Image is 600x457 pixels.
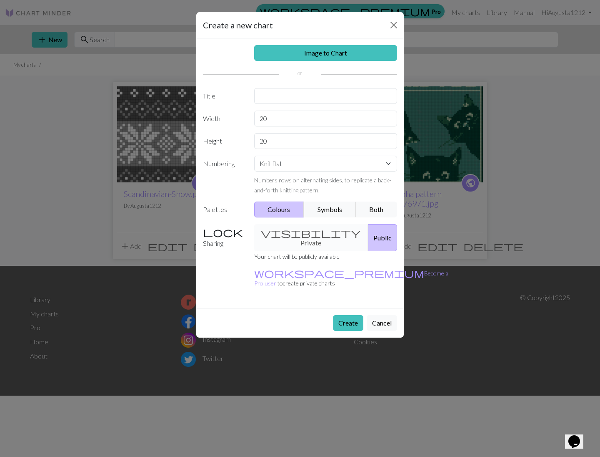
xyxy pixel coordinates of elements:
button: Symbols [304,202,356,217]
iframe: chat widget [565,424,592,449]
button: Colours [254,202,305,217]
button: Both [356,202,397,217]
label: Numbering [198,156,249,195]
a: Image to Chart [254,45,397,61]
label: Width [198,111,249,126]
button: Close [387,18,400,32]
small: Numbers rows on alternating sides, to replicate a back-and-forth knitting pattern. [254,177,391,194]
small: to create private charts [254,270,448,287]
button: Create [333,315,363,331]
h5: Create a new chart [203,19,273,31]
label: Sharing [198,224,249,251]
label: Palettes [198,202,249,217]
span: workspace_premium [254,267,424,279]
small: Your chart will be publicly available [254,253,340,260]
label: Height [198,133,249,149]
a: Become a Pro user [254,270,448,287]
label: Title [198,88,249,104]
button: Cancel [367,315,397,331]
button: Public [368,224,397,251]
